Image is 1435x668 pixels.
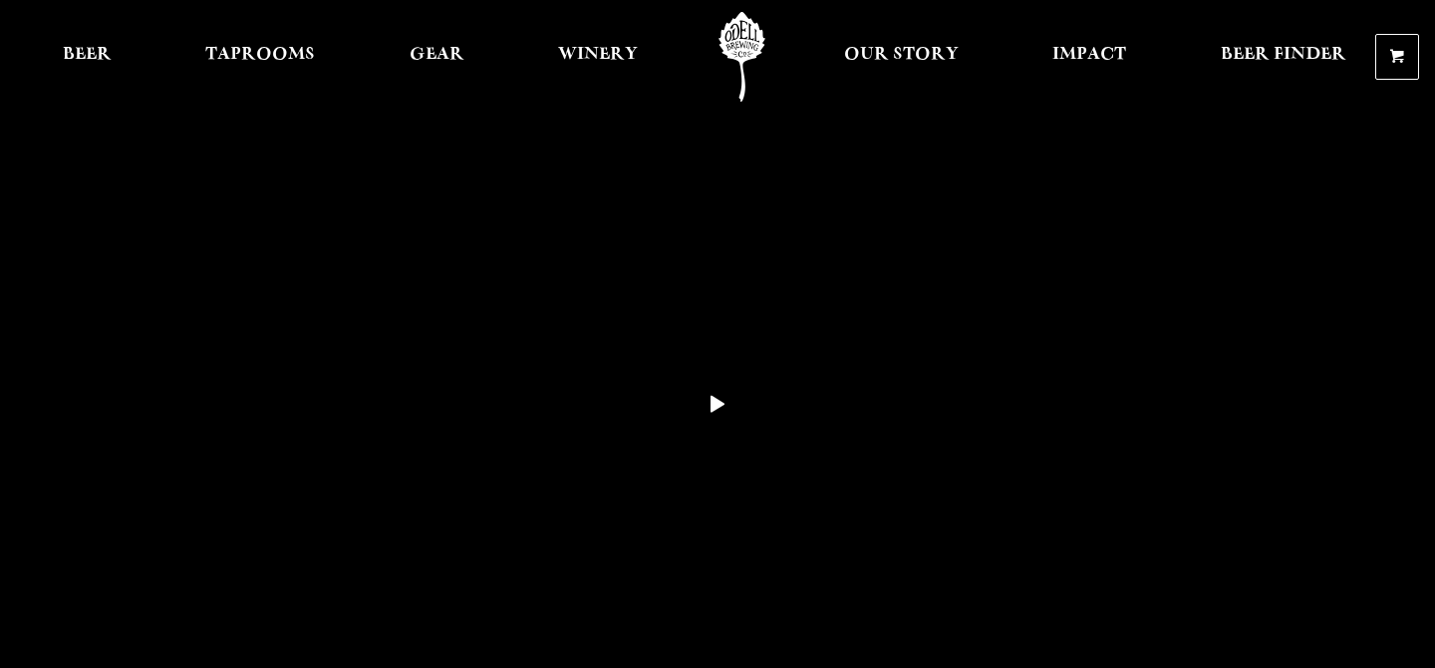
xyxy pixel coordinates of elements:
a: Taprooms [192,12,328,102]
a: Gear [397,12,477,102]
a: Our Story [831,12,972,102]
span: Beer Finder [1221,47,1346,63]
a: Winery [545,12,651,102]
span: Taprooms [205,47,315,63]
span: Our Story [844,47,959,63]
a: Beer Finder [1208,12,1359,102]
span: Winery [558,47,638,63]
a: Beer [50,12,125,102]
span: Impact [1052,47,1126,63]
a: Odell Home [705,12,779,102]
a: Impact [1039,12,1139,102]
span: Gear [410,47,464,63]
span: Beer [63,47,112,63]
